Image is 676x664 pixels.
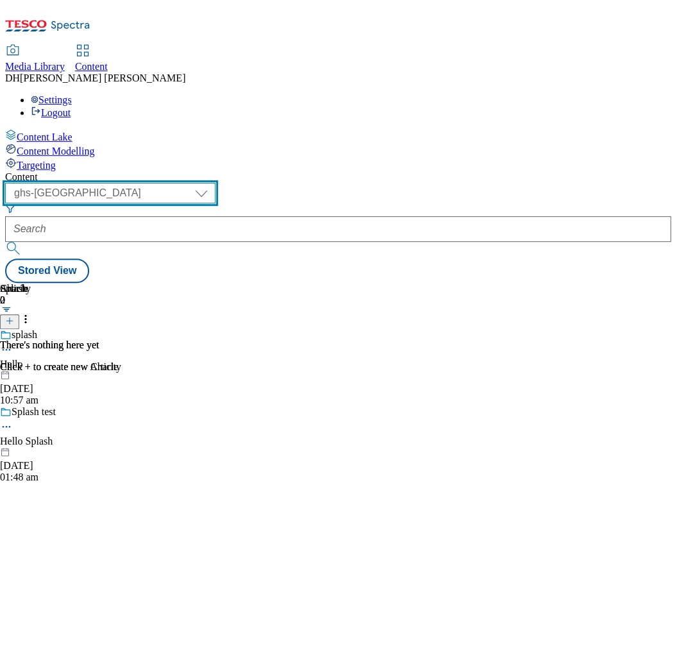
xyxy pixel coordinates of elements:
span: Targeting [17,160,56,171]
span: DH [5,72,20,83]
a: Media Library [5,46,65,72]
svg: Search Filters [5,203,15,214]
input: Search [5,216,671,242]
span: Media Library [5,61,65,72]
span: [PERSON_NAME] [PERSON_NAME] [20,72,185,83]
button: Stored View [5,259,89,283]
a: Content Lake [5,129,671,143]
div: Content [5,171,671,183]
div: Splash test [12,406,56,418]
span: Content Lake [17,132,72,142]
div: splash [12,329,37,341]
a: Targeting [5,157,671,171]
a: Logout [31,107,71,118]
a: Content Modelling [5,143,671,157]
a: Content [75,46,108,72]
span: Content Modelling [17,146,94,157]
a: Settings [31,94,72,105]
span: Content [75,61,108,72]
